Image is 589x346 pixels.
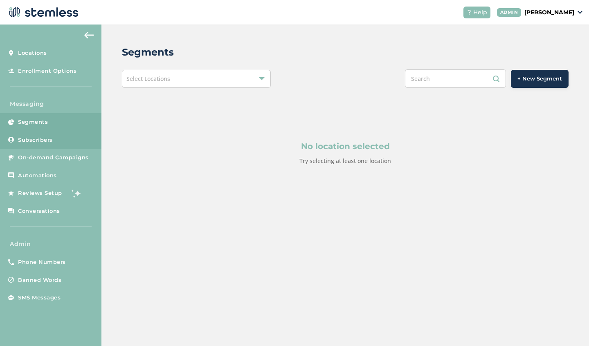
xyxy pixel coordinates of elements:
[18,118,48,126] span: Segments
[18,136,53,144] span: Subscribers
[84,32,94,38] img: icon-arrow-back-accent-c549486e.svg
[18,207,60,215] span: Conversations
[7,4,79,20] img: logo-dark-0685b13c.svg
[467,10,472,15] img: icon-help-white-03924b79.svg
[511,70,569,88] button: + New Segment
[18,258,66,266] span: Phone Numbers
[517,75,562,83] span: + New Segment
[405,69,506,88] input: Search
[126,75,170,83] span: Select Locations
[68,185,85,201] img: glitter-stars-b7820f95.gif
[18,172,57,180] span: Automations
[548,307,589,346] iframe: Chat Widget
[161,140,529,152] p: No location selected
[18,189,62,197] span: Reviews Setup
[18,276,61,284] span: Banned Words
[524,8,574,17] p: [PERSON_NAME]
[122,45,174,60] h2: Segments
[18,49,47,57] span: Locations
[497,8,522,17] div: ADMIN
[578,11,582,14] img: icon_down-arrow-small-66adaf34.svg
[299,157,391,165] label: Try selecting at least one location
[473,8,487,17] span: Help
[18,294,61,302] span: SMS Messages
[18,154,89,162] span: On-demand Campaigns
[18,67,76,75] span: Enrollment Options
